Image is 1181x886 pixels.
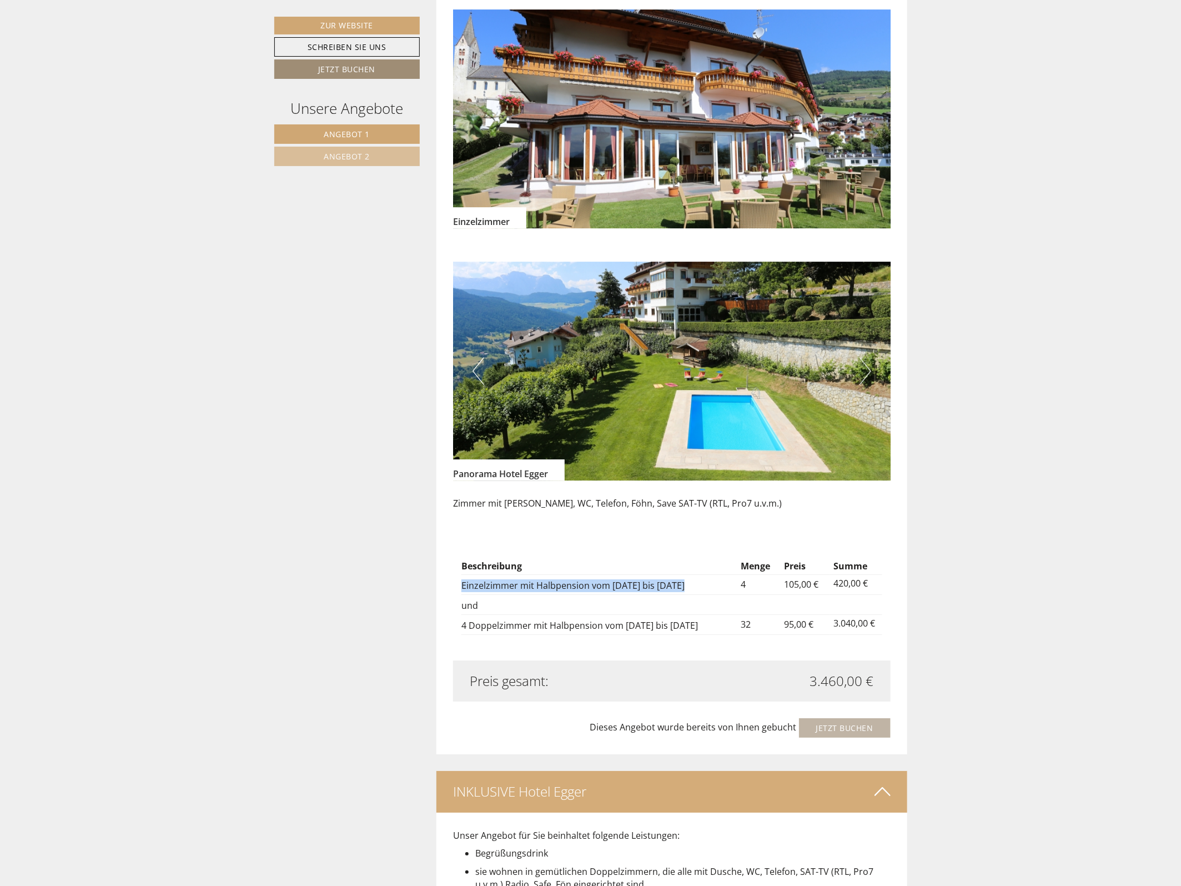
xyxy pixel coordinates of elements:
[860,357,871,385] button: Next
[453,207,526,228] div: Einzelzimmer
[453,262,891,480] img: image
[453,829,891,842] p: Unser Angebot für Sie beinhaltet folgende Leistungen:
[324,151,370,162] span: Angebot 2
[436,771,907,812] div: INKLUSIVE Hotel Egger
[785,618,814,630] span: 95,00 €
[453,9,891,228] img: image
[473,357,484,385] button: Previous
[810,672,874,690] span: 3.460,00 €
[453,459,565,480] div: Panorama Hotel Egger
[830,575,882,595] td: 420,00 €
[453,497,891,510] p: Zimmer mit [PERSON_NAME], WC, Telefon, Föhn, Save SAT-TV (RTL, Pro7 u.v.m.)
[461,575,736,595] td: Einzelzimmer mit Halbpension vom [DATE] bis [DATE]
[785,578,819,590] span: 105,00 €
[274,17,420,34] a: Zur Website
[461,615,736,635] td: 4 Doppelzimmer mit Halbpension vom [DATE] bis [DATE]
[274,59,420,79] a: Jetzt buchen
[736,558,780,575] th: Menge
[461,558,736,575] th: Beschreibung
[830,615,882,635] td: 3.040,00 €
[780,558,830,575] th: Preis
[830,558,882,575] th: Summe
[274,37,420,57] a: Schreiben Sie uns
[736,615,780,635] td: 32
[461,672,672,690] div: Preis gesamt:
[736,575,780,595] td: 4
[461,595,736,615] td: und
[324,129,370,139] span: Angebot 1
[590,721,797,733] span: Dieses Angebot wurde bereits von Ihnen gebucht
[274,98,420,119] div: Unsere Angebote
[475,847,891,860] li: Begrüßungsdrink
